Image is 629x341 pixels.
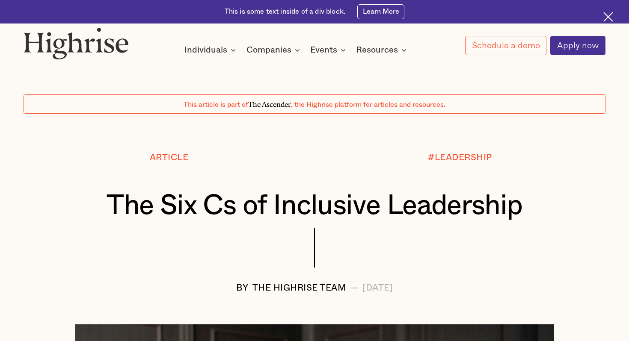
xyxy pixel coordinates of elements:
img: Cross icon [603,12,613,22]
div: Resources [356,45,409,55]
div: Events [310,45,337,55]
a: Apply now [550,36,605,55]
div: This is some text inside of a div block. [225,7,345,17]
span: This article is part of [184,101,248,108]
div: The Highrise Team [252,283,347,293]
div: Resources [356,45,398,55]
a: Learn More [357,4,405,19]
div: Individuals [184,45,238,55]
div: BY [236,283,249,293]
div: — [350,283,359,293]
span: The Ascender [248,99,291,107]
div: Individuals [184,45,227,55]
img: Highrise logo [24,27,129,59]
div: Companies [246,45,291,55]
div: #LEADERSHIP [428,153,492,163]
a: Schedule a demo [465,36,546,55]
span: , the Highrise platform for articles and resources. [291,101,445,108]
h1: The Six Cs of Inclusive Leadership [48,190,582,221]
div: Article [150,153,189,163]
div: Events [310,45,348,55]
div: [DATE] [362,283,393,293]
div: Companies [246,45,303,55]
